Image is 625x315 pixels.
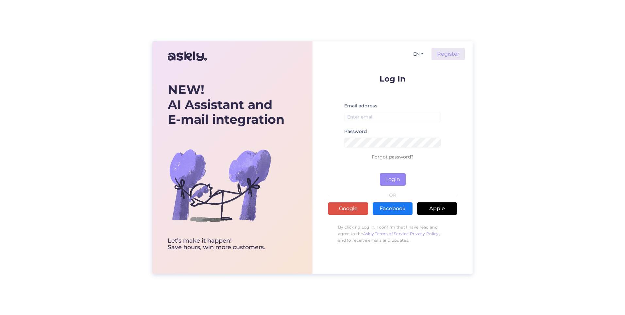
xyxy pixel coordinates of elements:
[410,231,439,236] a: Privacy Policy
[328,202,368,215] a: Google
[372,154,414,160] a: Forgot password?
[328,75,457,83] p: Log In
[168,48,207,64] img: Askly
[431,48,465,60] a: Register
[380,173,406,186] button: Login
[411,49,426,59] button: EN
[344,102,377,109] label: Email address
[363,231,409,236] a: Askly Terms of Service
[373,202,413,215] a: Facebook
[168,133,272,238] img: bg-askly
[388,193,397,197] span: OR
[417,202,457,215] a: Apple
[344,128,367,135] label: Password
[168,82,284,127] div: AI Assistant and E-mail integration
[168,238,284,251] div: Let’s make it happen! Save hours, win more customers.
[168,82,204,97] b: NEW!
[344,112,441,122] input: Enter email
[328,221,457,247] p: By clicking Log In, I confirm that I have read and agree to the , , and to receive emails and upd...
